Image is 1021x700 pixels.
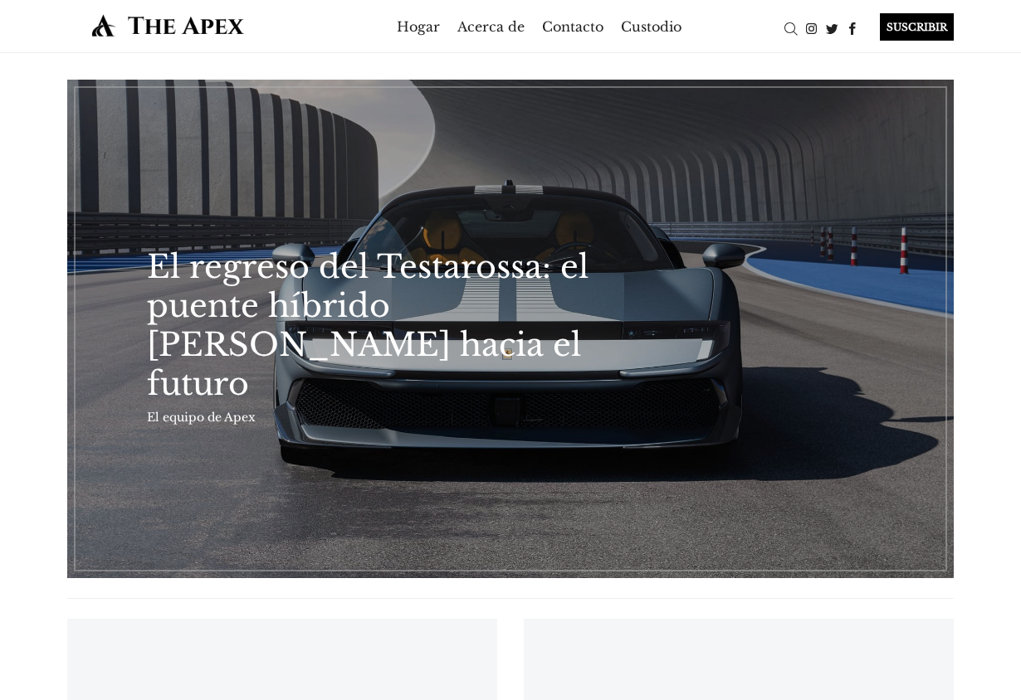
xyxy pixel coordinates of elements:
[621,13,681,40] a: Custodio
[457,13,525,40] a: Acerca de
[801,19,822,36] a: Instagram
[67,13,269,37] img: El Apex por Custodian
[147,247,589,403] font: El regreso del Testarossa: el puente híbrido [PERSON_NAME] hacia el futuro
[887,21,947,33] font: SUSCRIBIR
[542,18,603,35] font: Contacto
[542,13,603,40] a: Contacto
[147,247,590,403] a: El regreso del Testarossa: el puente híbrido [PERSON_NAME] hacia el futuro
[843,19,863,36] a: Facebook
[397,18,440,35] font: Hogar
[863,13,954,41] a: SUSCRIBIR
[780,19,801,36] a: Buscar
[457,18,525,35] font: Acerca de
[822,19,843,36] a: Gorjeo
[621,18,681,35] font: Custodio
[397,13,440,40] a: Hogar
[67,80,954,578] a: El regreso del Testarossa: el puente híbrido de Ferrari hacia el futuro
[147,410,256,425] a: El equipo de Apex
